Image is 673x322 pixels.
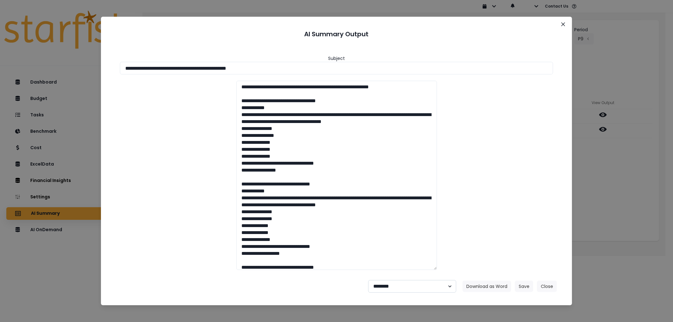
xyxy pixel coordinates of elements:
header: Subject [328,55,345,62]
button: Download as Word [463,281,511,292]
button: Close [558,19,568,29]
button: Save [515,281,533,292]
header: AI Summary Output [109,24,564,44]
button: Close [537,281,557,292]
